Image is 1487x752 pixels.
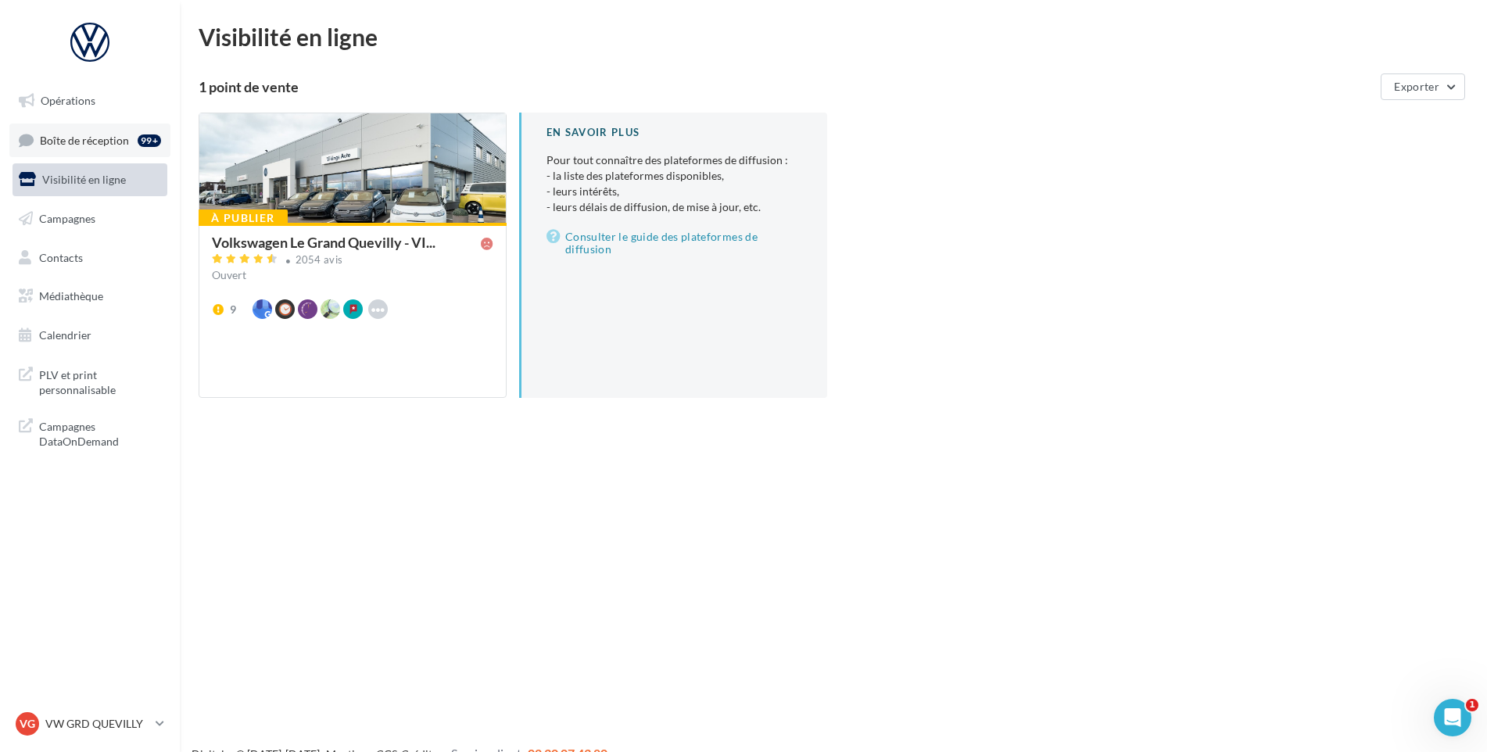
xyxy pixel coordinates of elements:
span: VG [20,716,35,732]
li: - leurs intérêts, [546,184,802,199]
span: Campagnes [39,212,95,225]
span: Campagnes DataOnDemand [39,416,161,449]
a: Contacts [9,242,170,274]
span: Médiathèque [39,289,103,303]
span: PLV et print personnalisable [39,364,161,398]
a: PLV et print personnalisable [9,358,170,404]
p: Pour tout connaître des plateformes de diffusion : [546,152,802,215]
span: 1 [1466,699,1478,711]
a: Campagnes [9,202,170,235]
div: 1 point de vente [199,80,1374,94]
span: Contacts [39,250,83,263]
p: VW GRD QUEVILLY [45,716,149,732]
a: Visibilité en ligne [9,163,170,196]
span: Exporter [1394,80,1439,93]
a: Boîte de réception99+ [9,124,170,157]
a: Opérations [9,84,170,117]
span: Visibilité en ligne [42,173,126,186]
div: 2054 avis [296,255,343,265]
a: VG VW GRD QUEVILLY [13,709,167,739]
span: Boîte de réception [40,133,129,146]
iframe: Intercom live chat [1434,699,1471,736]
li: - la liste des plateformes disponibles, [546,168,802,184]
div: 99+ [138,134,161,147]
span: Ouvert [212,268,246,281]
div: À publier [199,209,288,227]
div: 9 [230,302,236,317]
span: Volkswagen Le Grand Quevilly - VI... [212,235,435,249]
span: Opérations [41,94,95,107]
a: Campagnes DataOnDemand [9,410,170,456]
div: En savoir plus [546,125,802,140]
div: Visibilité en ligne [199,25,1468,48]
li: - leurs délais de diffusion, de mise à jour, etc. [546,199,802,215]
button: Exporter [1381,73,1465,100]
a: Médiathèque [9,280,170,313]
a: Consulter le guide des plateformes de diffusion [546,227,802,259]
a: Calendrier [9,319,170,352]
a: 2054 avis [212,252,493,270]
span: Calendrier [39,328,91,342]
